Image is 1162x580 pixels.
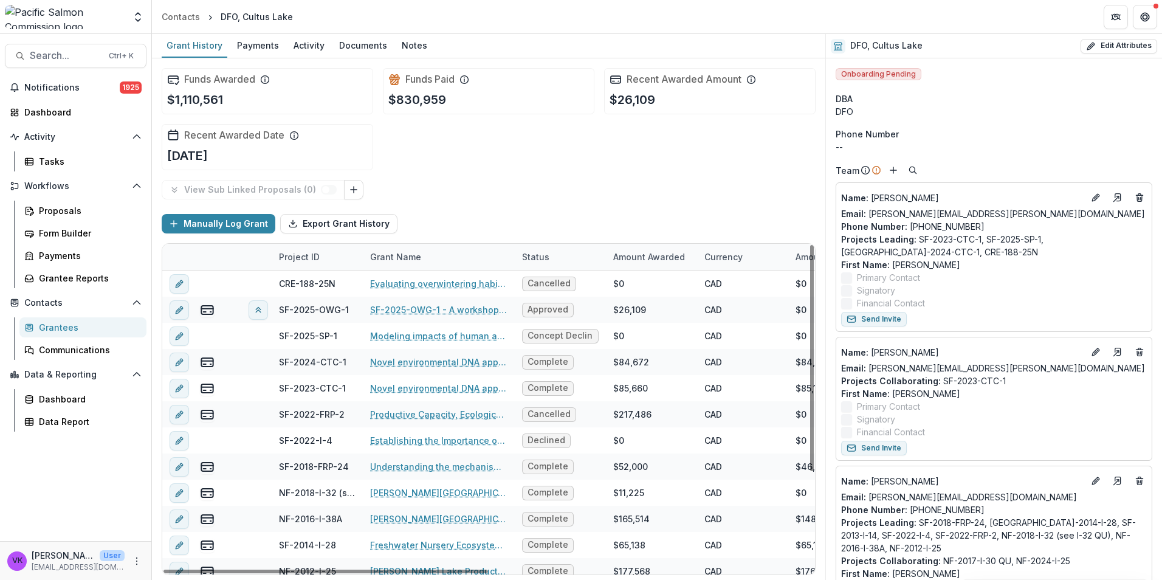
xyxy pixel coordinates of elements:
a: Email: [PERSON_NAME][EMAIL_ADDRESS][PERSON_NAME][DOMAIN_NAME] [841,362,1145,375]
div: $0 [796,408,806,421]
a: Go to contact [1108,342,1127,362]
span: Complete [528,540,568,550]
span: DBA [836,92,853,105]
div: SF-2023-CTC-1 [279,382,346,395]
p: User [100,550,125,561]
a: Form Builder [19,223,146,243]
button: Send Invite [841,441,907,455]
div: $52,000 [613,460,648,473]
button: view-payments [200,538,215,553]
p: [PHONE_NUMBER] [841,220,1147,233]
span: Notifications [24,83,120,93]
div: CAD [704,565,722,578]
a: Go to contact [1108,471,1127,491]
span: Search... [30,50,101,61]
div: Proposals [39,204,137,217]
span: Signatory [857,413,895,426]
a: Grantee Reports [19,268,146,288]
span: Complete [528,514,568,524]
nav: breadcrumb [157,8,298,26]
div: CAD [704,303,722,316]
span: Signatory [857,284,895,297]
p: [PERSON_NAME] [841,192,1084,204]
p: [DATE] [167,147,208,165]
button: Notifications1925 [5,78,146,97]
div: Status [515,250,557,263]
div: Tasks [39,155,137,168]
span: Projects Leading : [841,517,916,528]
button: view-payments [200,460,215,474]
div: SF-2014-I-28 [279,539,336,551]
p: [PERSON_NAME] [32,549,95,562]
a: Email: [PERSON_NAME][EMAIL_ADDRESS][PERSON_NAME][DOMAIN_NAME] [841,207,1145,220]
span: Projects Collaborating : [841,376,941,386]
button: Edit [1088,474,1103,488]
div: NF-2016-I-38A [279,513,342,525]
h2: DFO, Cultus Lake [850,41,923,51]
div: CAD [704,513,722,525]
p: [EMAIL_ADDRESS][DOMAIN_NAME] [32,562,125,573]
div: CRE-188-25N [279,277,335,290]
button: view-payments [200,303,215,317]
button: Deletes [1132,345,1147,359]
button: Manually Log Grant [162,214,275,233]
a: Modeling impacts of human activity and climate-based stressors on salmon productivity [370,330,507,342]
button: View Sub Linked Proposals (0) [162,180,345,199]
a: Productive Capacity, Ecological Status, and Juvenile Early- and Late-Stuart Sockeye Salmon Assess... [370,408,507,421]
button: edit [170,274,189,294]
div: Dashboard [39,393,137,406]
span: Primary Contact [857,400,920,413]
div: Grant Name [363,250,428,263]
div: CAD [704,434,722,447]
p: Amount Paid [796,250,849,263]
span: First Name : [841,388,890,399]
button: view-payments [200,407,215,422]
button: Send Invite [841,312,907,326]
button: Deletes [1132,474,1147,488]
div: Documents [334,36,392,54]
div: SF-2025-OWG-1 [279,303,349,316]
button: edit [170,483,189,503]
div: Dashboard [24,106,137,119]
span: Contacts [24,298,127,308]
a: Name: [PERSON_NAME] [841,475,1084,488]
button: Get Help [1133,5,1157,29]
div: Amount Awarded [606,244,697,270]
div: Communications [39,344,137,356]
a: Freshwater Nursery Ecosystem Linkages to Juvenile Fraser River Sockeye Salmon Condition: Explorin... [370,539,507,551]
span: Phone Number : [841,505,907,515]
button: edit [170,431,189,451]
a: Name: [PERSON_NAME] [841,346,1084,359]
div: Grantees [39,321,137,334]
div: $176,676 [796,565,834,578]
div: CAD [704,486,722,499]
div: CAD [704,277,722,290]
a: [PERSON_NAME] Lake Productive Capacity, Ecological Status and Juvenile Sockeye Salmon Abundance A... [370,565,507,578]
button: Edit [1088,345,1103,359]
button: Open Contacts [5,293,146,312]
button: view-payments [200,512,215,526]
span: Primary Contact [857,271,920,284]
span: Onboarding Pending [836,68,921,80]
span: Financial Contact [857,426,925,438]
div: Ctrl + K [106,49,136,63]
div: CAD [704,382,722,395]
span: Email: [841,492,866,502]
div: $11,225 [613,486,644,499]
div: $0 [796,303,806,316]
div: $46,800 [796,460,831,473]
div: Grant History [162,36,227,54]
span: Complete [528,461,568,472]
a: Go to contact [1108,188,1127,207]
h2: Funds Awarded [184,74,255,85]
button: Export Grant History [280,214,397,233]
a: Grantees [19,317,146,337]
a: Novel environmental DNA approaches to fill critical knowledge gaps on freshwater distributions an... [370,356,507,368]
div: $177,568 [613,565,650,578]
span: Workflows [24,181,127,192]
a: Payments [232,34,284,58]
div: Data Report [39,415,137,428]
span: Email: [841,363,866,373]
button: Deletes [1132,190,1147,205]
a: Proposals [19,201,146,221]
